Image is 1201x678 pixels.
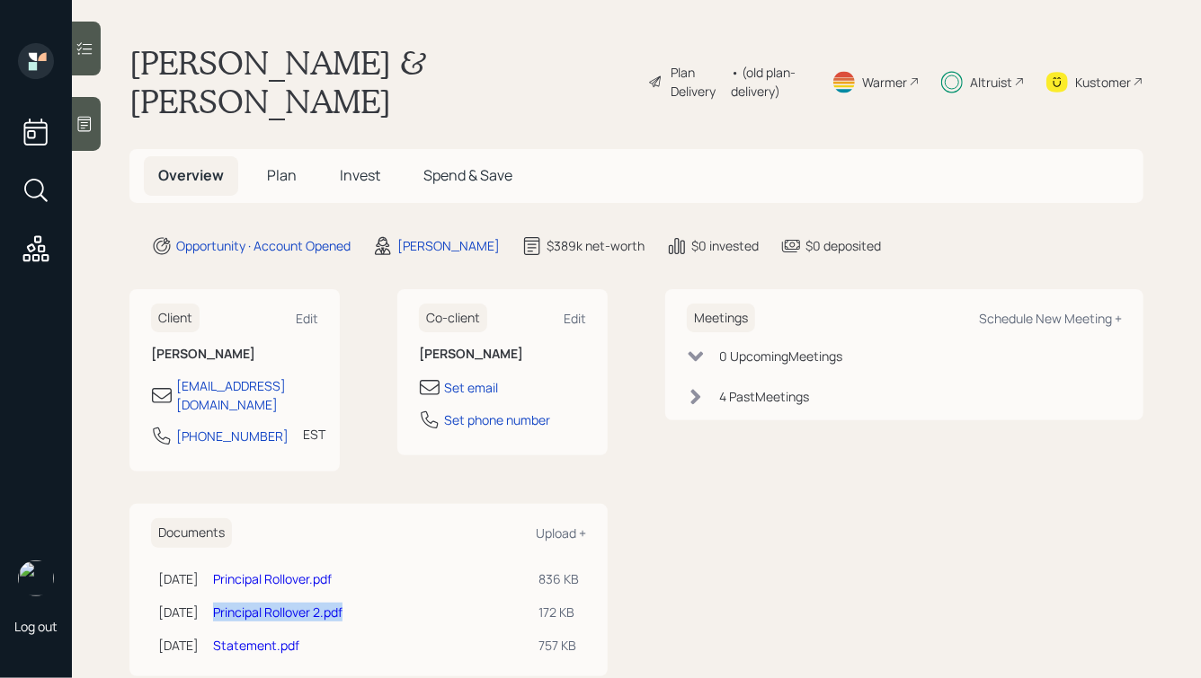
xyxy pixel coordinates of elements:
[547,236,645,255] div: $389k net-worth
[158,636,199,655] div: [DATE]
[151,304,200,333] h6: Client
[979,310,1122,327] div: Schedule New Meeting +
[687,304,755,333] h6: Meetings
[564,310,586,327] div: Edit
[296,310,318,327] div: Edit
[176,427,289,445] div: [PHONE_NUMBER]
[423,165,512,185] span: Spend & Save
[444,410,550,429] div: Set phone number
[671,63,722,101] div: Plan Delivery
[18,560,54,596] img: hunter_neumayer.jpg
[538,603,579,621] div: 172 KB
[805,236,881,255] div: $0 deposited
[719,347,842,365] div: 0 Upcoming Meeting s
[538,569,579,588] div: 836 KB
[340,165,380,185] span: Invest
[536,524,586,542] div: Upload +
[213,637,299,654] a: Statement.pdf
[14,618,58,635] div: Log out
[151,518,232,548] h6: Documents
[158,569,199,588] div: [DATE]
[213,603,343,621] a: Principal Rollover 2.pdf
[444,378,498,397] div: Set email
[1075,73,1131,92] div: Kustomer
[158,165,224,185] span: Overview
[419,347,586,362] h6: [PERSON_NAME]
[213,570,332,587] a: Principal Rollover.pdf
[970,73,1012,92] div: Altruist
[419,304,487,333] h6: Co-client
[303,425,325,444] div: EST
[176,376,318,414] div: [EMAIL_ADDRESS][DOMAIN_NAME]
[176,236,351,255] div: Opportunity · Account Opened
[158,603,199,621] div: [DATE]
[267,165,297,185] span: Plan
[719,387,809,406] div: 4 Past Meeting s
[129,43,634,120] h1: [PERSON_NAME] & [PERSON_NAME]
[691,236,759,255] div: $0 invested
[731,63,810,101] div: • (old plan-delivery)
[151,347,318,362] h6: [PERSON_NAME]
[538,636,579,655] div: 757 KB
[862,73,907,92] div: Warmer
[397,236,500,255] div: [PERSON_NAME]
